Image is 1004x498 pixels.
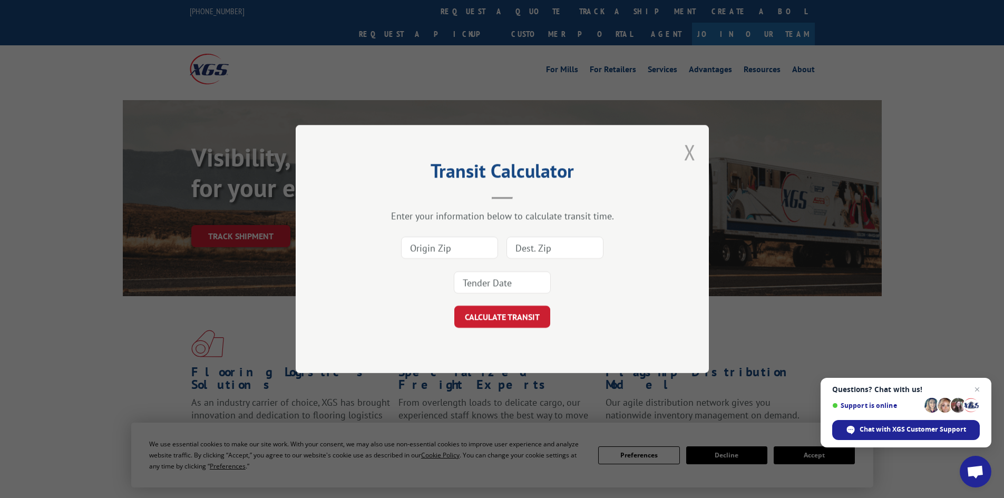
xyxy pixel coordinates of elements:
[454,271,551,294] input: Tender Date
[971,383,983,396] span: Close chat
[348,163,656,183] h2: Transit Calculator
[684,138,696,166] button: Close modal
[401,237,498,259] input: Origin Zip
[832,385,980,394] span: Questions? Chat with us!
[860,425,966,434] span: Chat with XGS Customer Support
[832,420,980,440] div: Chat with XGS Customer Support
[506,237,603,259] input: Dest. Zip
[348,210,656,222] div: Enter your information below to calculate transit time.
[960,456,991,487] div: Open chat
[454,306,550,328] button: CALCULATE TRANSIT
[832,402,921,409] span: Support is online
